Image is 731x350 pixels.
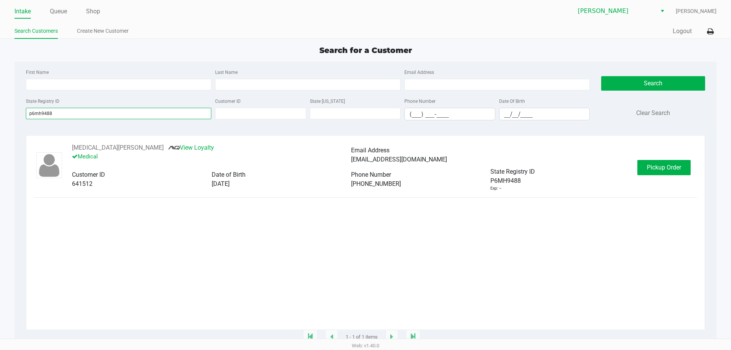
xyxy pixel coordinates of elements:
span: Search for a Customer [319,46,412,55]
a: Queue [50,6,67,17]
input: Format: MM/DD/YYYY [500,108,590,120]
button: See customer info [72,143,164,152]
a: Shop [86,6,100,17]
input: Format: (999) 999-9999 [405,108,495,120]
span: Customer ID [72,171,105,178]
a: Search Customers [14,26,58,36]
label: Date Of Birth [499,98,525,105]
span: Web: v1.40.0 [352,343,379,348]
label: First Name [26,69,49,76]
label: State [US_STATE] [310,98,345,105]
a: Create New Customer [77,26,129,36]
span: [PHONE_NUMBER] [351,180,401,187]
a: View Loyalty [168,144,214,151]
button: Logout [673,27,692,36]
button: Pickup Order [637,160,691,175]
span: [EMAIL_ADDRESS][DOMAIN_NAME] [351,156,447,163]
app-submit-button: Next [385,329,398,345]
app-submit-button: Move to last page [406,329,420,345]
kendo-maskedtextbox: Format: MM/DD/YYYY [499,108,590,120]
a: Intake [14,6,31,17]
div: Exp: -- [490,185,501,192]
label: Customer ID [215,98,241,105]
span: 1 - 1 of 1 items [346,333,378,341]
span: Pickup Order [647,164,681,171]
span: 641512 [72,180,93,187]
app-submit-button: Move to first page [303,329,318,345]
span: [DATE] [212,180,230,187]
span: Phone Number [351,171,391,178]
label: Email Address [404,69,434,76]
span: Email Address [351,147,389,154]
button: Search [601,76,705,91]
button: Select [657,4,668,18]
label: Phone Number [404,98,436,105]
span: [PERSON_NAME] [578,6,652,16]
p: Medical [72,152,351,161]
label: Last Name [215,69,238,76]
app-submit-button: Previous [325,329,338,345]
span: State Registry ID [490,168,535,175]
kendo-maskedtextbox: Format: (999) 999-9999 [404,108,495,120]
span: P6MH9488 [490,176,521,185]
label: State Registry ID [26,98,59,105]
span: Date of Birth [212,171,246,178]
span: [PERSON_NAME] [676,7,717,15]
button: Clear Search [636,109,670,118]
